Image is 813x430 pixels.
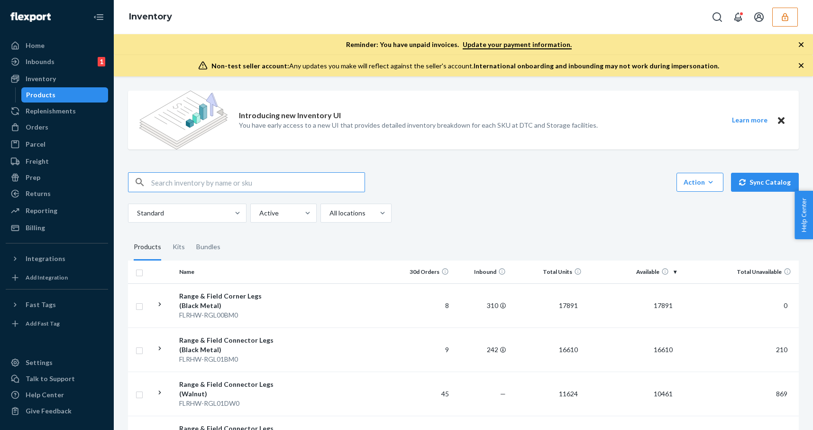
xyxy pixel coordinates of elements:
a: Add Integration [6,270,108,285]
a: Help Center [6,387,108,402]
ol: breadcrumbs [121,3,180,31]
span: 16610 [555,346,582,354]
span: International onboarding and inbounding may not work during impersonation. [474,62,719,70]
a: Inventory [129,11,172,22]
div: Kits [173,234,185,261]
div: Range & Field Connector Legs (Black Metal) [179,336,278,355]
div: Fast Tags [26,300,56,309]
td: 310 [453,283,510,327]
p: Reminder: You have unpaid invoices. [346,40,572,49]
td: 45 [396,372,453,416]
button: Talk to Support [6,371,108,386]
div: Freight [26,157,49,166]
button: Action [676,173,723,192]
div: FLRHW-RGL00BM0 [179,310,278,320]
button: Sync Catalog [731,173,799,192]
div: Home [26,41,45,50]
td: 9 [396,327,453,372]
img: Flexport logo [10,12,51,22]
button: Fast Tags [6,297,108,312]
div: Orders [26,122,48,132]
div: Settings [26,358,53,367]
a: Inbounds1 [6,54,108,69]
a: Add Fast Tag [6,316,108,331]
th: Total Unavailable [680,261,799,283]
a: Replenishments [6,103,108,119]
div: Range & Field Corner Legs (Black Metal) [179,291,278,310]
span: 16610 [650,346,676,354]
span: 869 [772,390,791,398]
td: 242 [453,327,510,372]
div: FLRHW-RGL01DW0 [179,399,278,408]
input: Active [258,208,259,218]
button: Close Navigation [89,8,108,27]
button: Open notifications [729,8,748,27]
button: Open Search Box [708,8,727,27]
div: Give Feedback [26,406,72,416]
div: Range & Field Connector Legs (Walnut) [179,380,278,399]
div: Add Integration [26,273,68,281]
div: Replenishments [26,106,76,116]
a: Billing [6,220,108,235]
input: Search inventory by name or sku [151,173,365,192]
button: Close [775,114,787,126]
button: Give Feedback [6,403,108,419]
div: Billing [26,223,45,233]
span: 17891 [650,301,676,309]
span: 17891 [555,301,582,309]
div: Add Fast Tag [26,319,60,327]
button: Integrations [6,251,108,266]
a: Returns [6,186,108,201]
td: 8 [396,283,453,327]
a: Orders [6,120,108,135]
th: Inbound [453,261,510,283]
div: Returns [26,189,51,198]
div: Action [684,178,716,187]
a: Home [6,38,108,53]
div: Products [134,234,161,261]
input: All locations [329,208,329,218]
div: Parcel [26,140,46,149]
a: Products [21,87,109,103]
div: Integrations [26,254,65,263]
input: Standard [136,208,137,218]
div: Talk to Support [26,374,75,383]
span: 0 [780,301,791,309]
p: Introducing new Inventory UI [239,110,341,121]
th: Total Units [510,261,585,283]
iframe: Opens a widget where you can chat to one of our agents [751,402,804,425]
a: Inventory [6,71,108,86]
div: FLRHW-RGL01BM0 [179,355,278,364]
div: Inventory [26,74,56,84]
a: Settings [6,355,108,370]
span: — [500,390,506,398]
div: Help Center [26,390,64,400]
span: Non-test seller account: [211,62,289,70]
span: 11624 [555,390,582,398]
span: 10461 [650,390,676,398]
button: Open account menu [749,8,768,27]
div: Bundles [196,234,220,261]
p: You have early access to a new UI that provides detailed inventory breakdown for each SKU at DTC ... [239,121,598,130]
div: Products [26,90,55,100]
div: 1 [98,57,105,66]
span: 210 [772,346,791,354]
a: Freight [6,154,108,169]
img: new-reports-banner-icon.82668bd98b6a51aee86340f2a7b77ae3.png [139,91,228,150]
th: 30d Orders [396,261,453,283]
div: Reporting [26,206,57,215]
a: Prep [6,170,108,185]
button: Learn more [726,114,773,126]
div: Prep [26,173,40,182]
a: Reporting [6,203,108,218]
a: Parcel [6,137,108,152]
div: Inbounds [26,57,55,66]
th: Name [175,261,282,283]
button: Help Center [795,191,813,239]
th: Available [585,261,680,283]
a: Update your payment information. [463,40,572,49]
div: Any updates you make will reflect against the seller's account. [211,61,719,71]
